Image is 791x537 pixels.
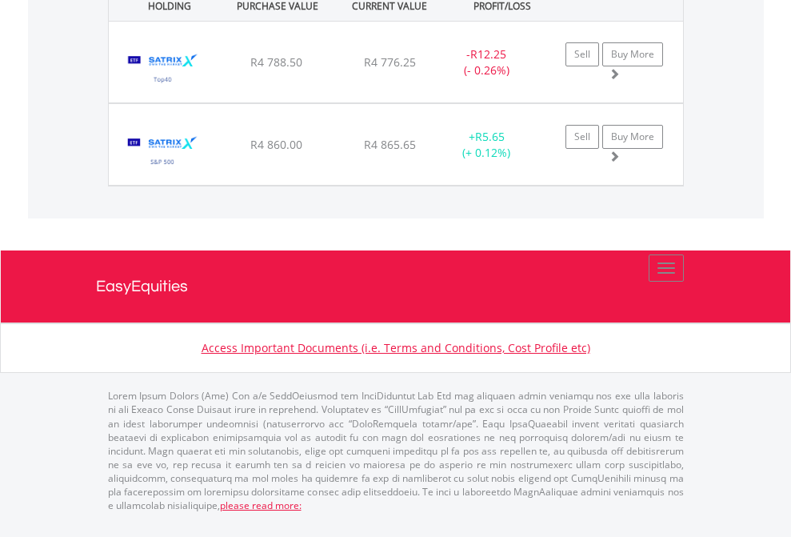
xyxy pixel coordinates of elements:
span: R4 776.25 [364,54,416,70]
span: R4 865.65 [364,137,416,152]
a: please read more: [220,499,302,512]
span: R12.25 [470,46,506,62]
a: EasyEquities [96,250,696,323]
div: + (+ 0.12%) [437,129,537,161]
a: Sell [565,125,599,149]
a: Buy More [602,125,663,149]
a: Buy More [602,42,663,66]
span: R4 788.50 [250,54,302,70]
span: R5.65 [475,129,505,144]
div: - (- 0.26%) [437,46,537,78]
a: Sell [565,42,599,66]
img: EQU.ZA.STX40.png [117,42,209,98]
a: Access Important Documents (i.e. Terms and Conditions, Cost Profile etc) [202,340,590,355]
span: R4 860.00 [250,137,302,152]
img: EQU.ZA.STX500.png [117,124,209,181]
p: Lorem Ipsum Dolors (Ame) Con a/e SeddOeiusmod tem InciDiduntut Lab Etd mag aliquaen admin veniamq... [108,389,684,512]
